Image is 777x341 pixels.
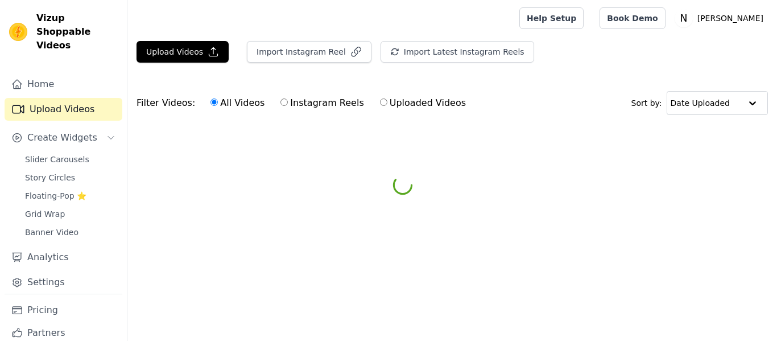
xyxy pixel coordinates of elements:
div: Sort by: [631,91,768,115]
p: [PERSON_NAME] [693,8,768,28]
img: Vizup [9,23,27,41]
a: Help Setup [519,7,584,29]
input: Uploaded Videos [380,98,387,106]
a: Analytics [5,246,122,269]
button: Import Latest Instagram Reels [381,41,534,63]
a: Floating-Pop ⭐ [18,188,122,204]
label: Uploaded Videos [379,96,466,110]
a: Upload Videos [5,98,122,121]
button: N [PERSON_NAME] [675,8,768,28]
span: Story Circles [25,172,75,183]
span: Create Widgets [27,131,97,145]
a: Banner Video [18,224,122,240]
span: Banner Video [25,227,78,238]
a: Slider Carousels [18,151,122,167]
a: Settings [5,271,122,294]
label: Instagram Reels [280,96,364,110]
text: N [680,13,687,24]
button: Upload Videos [137,41,229,63]
a: Book Demo [600,7,665,29]
a: Home [5,73,122,96]
label: All Videos [210,96,265,110]
a: Story Circles [18,170,122,186]
button: Import Instagram Reel [247,41,371,63]
a: Grid Wrap [18,206,122,222]
span: Grid Wrap [25,208,65,220]
div: Filter Videos: [137,90,472,116]
span: Vizup Shoppable Videos [36,11,118,52]
input: Instagram Reels [280,98,288,106]
button: Create Widgets [5,126,122,149]
span: Floating-Pop ⭐ [25,190,86,202]
a: Pricing [5,299,122,322]
span: Slider Carousels [25,154,89,165]
input: All Videos [210,98,218,106]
